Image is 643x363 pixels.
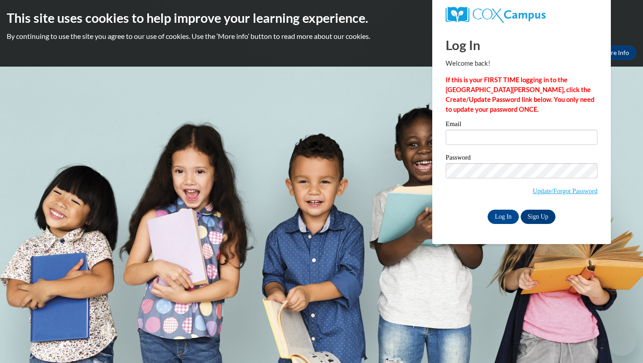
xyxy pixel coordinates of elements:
[533,187,597,194] a: Update/Forgot Password
[446,121,597,130] label: Email
[594,46,636,60] a: More Info
[446,36,597,54] h1: Log In
[607,327,636,356] iframe: Button to launch messaging window
[7,9,636,27] h2: This site uses cookies to help improve your learning experience.
[7,31,636,41] p: By continuing to use the site you agree to our use of cookies. Use the ‘More info’ button to read...
[521,210,555,224] a: Sign Up
[488,210,519,224] input: Log In
[446,76,594,113] strong: If this is your FIRST TIME logging in to the [GEOGRAPHIC_DATA][PERSON_NAME], click the Create/Upd...
[446,154,597,163] label: Password
[446,7,597,23] a: COX Campus
[446,59,597,68] p: Welcome back!
[446,7,546,23] img: COX Campus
